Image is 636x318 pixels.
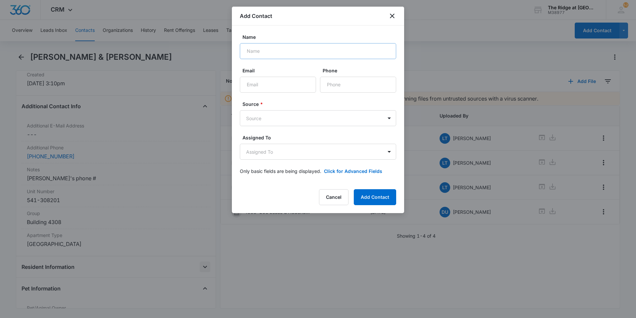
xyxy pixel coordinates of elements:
[320,77,396,93] input: Phone
[240,77,316,93] input: Email
[240,12,272,20] h1: Add Contact
[319,189,348,205] button: Cancel
[323,67,399,74] label: Phone
[242,134,399,141] label: Assigned To
[240,43,396,59] input: Name
[242,67,319,74] label: Email
[240,168,321,175] p: Only basic fields are being displayed.
[242,34,399,40] label: Name
[354,189,396,205] button: Add Contact
[388,12,396,20] button: close
[242,101,399,108] label: Source
[324,168,382,175] button: Click for Advanced Fields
